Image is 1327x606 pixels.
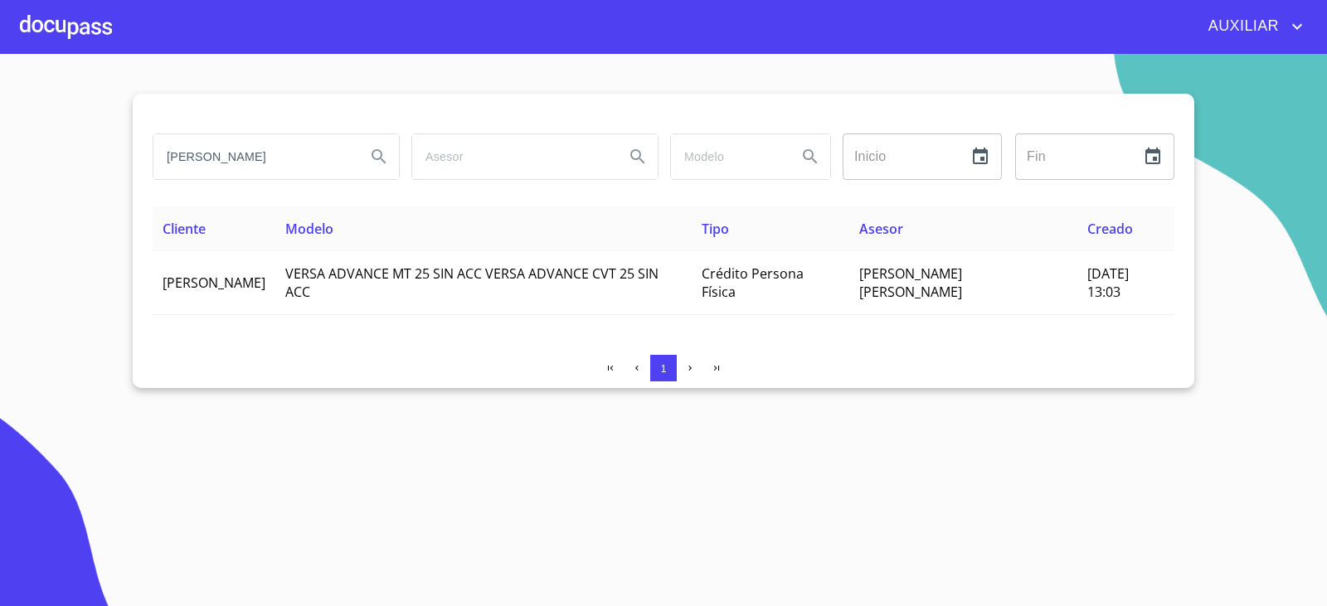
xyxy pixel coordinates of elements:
button: Search [790,137,830,177]
span: Cliente [163,220,206,238]
span: Modelo [285,220,333,238]
button: 1 [650,355,677,381]
input: search [671,134,784,179]
span: 1 [660,362,666,375]
span: Tipo [702,220,729,238]
span: AUXILIAR [1196,13,1287,40]
button: account of current user [1196,13,1307,40]
input: search [412,134,611,179]
span: [DATE] 13:03 [1087,264,1129,301]
input: search [153,134,352,179]
button: Search [359,137,399,177]
button: Search [618,137,658,177]
span: Creado [1087,220,1133,238]
span: [PERSON_NAME] [PERSON_NAME] [859,264,962,301]
span: Crédito Persona Física [702,264,804,301]
span: VERSA ADVANCE MT 25 SIN ACC VERSA ADVANCE CVT 25 SIN ACC [285,264,659,301]
span: Asesor [859,220,903,238]
span: [PERSON_NAME] [163,274,265,292]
